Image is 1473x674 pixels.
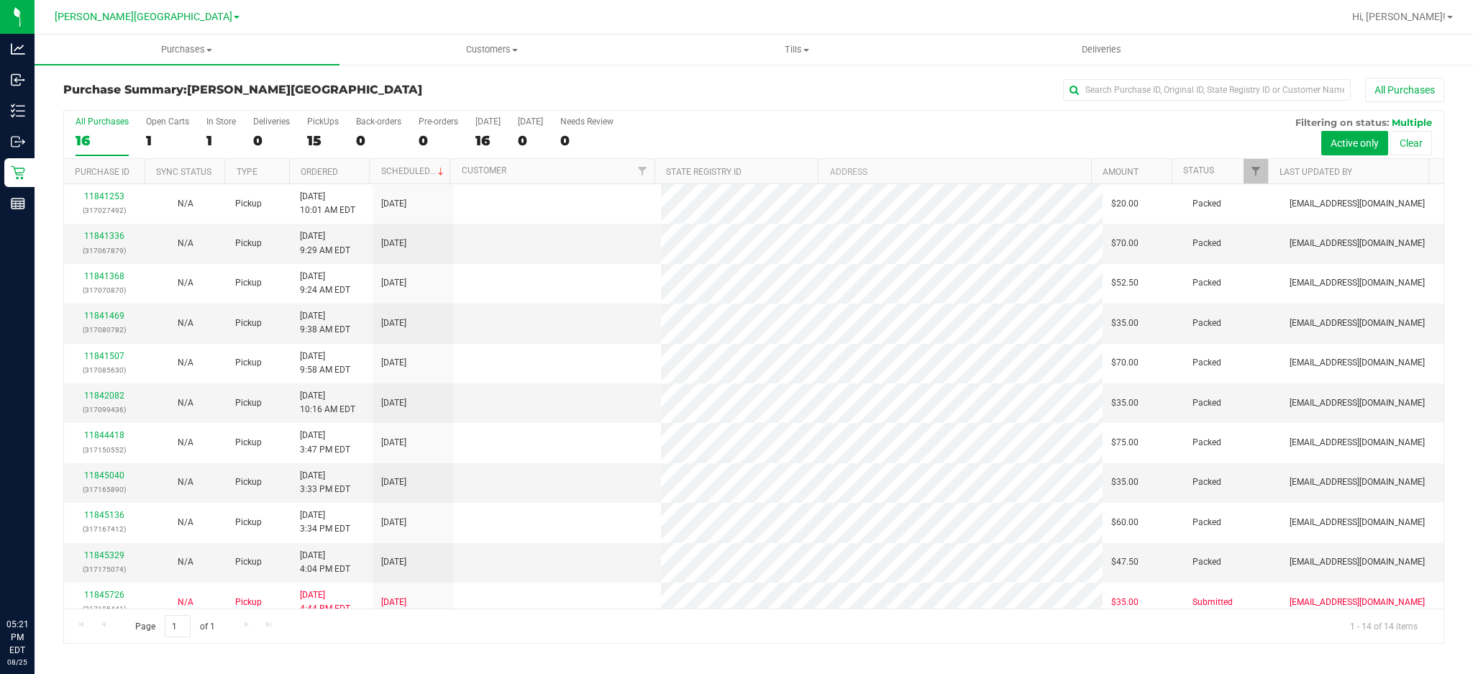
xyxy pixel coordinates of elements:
[73,443,137,457] p: (317150552)
[73,363,137,377] p: (317085630)
[381,316,406,330] span: [DATE]
[381,166,447,176] a: Scheduled
[560,117,614,127] div: Needs Review
[356,132,401,149] div: 0
[146,117,189,127] div: Open Carts
[1290,316,1425,330] span: [EMAIL_ADDRESS][DOMAIN_NAME]
[1192,356,1221,370] span: Packed
[381,396,406,410] span: [DATE]
[178,356,193,370] button: N/A
[300,429,350,456] span: [DATE] 3:47 PM EDT
[178,197,193,211] button: N/A
[178,316,193,330] button: N/A
[1321,131,1388,155] button: Active only
[84,430,124,440] a: 11844418
[84,470,124,481] a: 11845040
[35,43,339,56] span: Purchases
[1295,117,1389,128] span: Filtering on status:
[84,351,124,361] a: 11841507
[300,588,350,616] span: [DATE] 4:44 PM EDT
[84,391,124,401] a: 11842082
[73,563,137,576] p: (317175074)
[1111,475,1139,489] span: $35.00
[75,167,129,177] a: Purchase ID
[1339,615,1429,637] span: 1 - 14 of 14 items
[381,237,406,250] span: [DATE]
[237,167,257,177] a: Type
[1111,555,1139,569] span: $47.50
[76,132,129,149] div: 16
[55,11,232,23] span: [PERSON_NAME][GEOGRAPHIC_DATA]
[1192,596,1233,609] span: Submitted
[462,165,506,176] a: Customer
[178,437,193,447] span: Not Applicable
[178,199,193,209] span: Not Applicable
[165,615,191,637] input: 1
[518,117,543,127] div: [DATE]
[1290,555,1425,569] span: [EMAIL_ADDRESS][DOMAIN_NAME]
[73,323,137,337] p: (317080782)
[1192,396,1221,410] span: Packed
[235,316,262,330] span: Pickup
[307,132,339,149] div: 15
[178,477,193,487] span: Not Applicable
[1390,131,1432,155] button: Clear
[300,309,350,337] span: [DATE] 9:38 AM EDT
[11,42,25,56] inline-svg: Analytics
[1192,276,1221,290] span: Packed
[235,516,262,529] span: Pickup
[178,436,193,450] button: N/A
[235,396,262,410] span: Pickup
[178,396,193,410] button: N/A
[1192,197,1221,211] span: Packed
[84,510,124,520] a: 11845136
[1111,316,1139,330] span: $35.00
[11,165,25,180] inline-svg: Retail
[84,271,124,281] a: 11841368
[73,522,137,536] p: (317167412)
[644,35,949,65] a: Tills
[1111,356,1139,370] span: $70.00
[1365,78,1444,102] button: All Purchases
[1290,475,1425,489] span: [EMAIL_ADDRESS][DOMAIN_NAME]
[645,43,949,56] span: Tills
[381,555,406,569] span: [DATE]
[1392,117,1432,128] span: Multiple
[1192,555,1221,569] span: Packed
[1192,436,1221,450] span: Packed
[300,389,355,416] span: [DATE] 10:16 AM EDT
[35,35,339,65] a: Purchases
[6,618,28,657] p: 05:21 PM EDT
[123,615,227,637] span: Page of 1
[381,356,406,370] span: [DATE]
[1111,436,1139,450] span: $75.00
[300,509,350,536] span: [DATE] 3:34 PM EDT
[1111,516,1139,529] span: $60.00
[253,117,290,127] div: Deliveries
[339,35,644,65] a: Customers
[1062,43,1141,56] span: Deliveries
[381,516,406,529] span: [DATE]
[560,132,614,149] div: 0
[235,197,262,211] span: Pickup
[84,311,124,321] a: 11841469
[206,117,236,127] div: In Store
[1352,11,1446,22] span: Hi, [PERSON_NAME]!
[235,276,262,290] span: Pickup
[187,83,422,96] span: [PERSON_NAME][GEOGRAPHIC_DATA]
[178,237,193,250] button: N/A
[419,117,458,127] div: Pre-orders
[73,602,137,616] p: (317185441)
[11,135,25,149] inline-svg: Outbound
[73,483,137,496] p: (317165890)
[631,159,655,183] a: Filter
[146,132,189,149] div: 1
[381,276,406,290] span: [DATE]
[178,358,193,368] span: Not Applicable
[178,597,193,607] span: Not Applicable
[156,167,211,177] a: Sync Status
[178,557,193,567] span: Not Applicable
[73,283,137,297] p: (317070870)
[178,318,193,328] span: Not Applicable
[11,73,25,87] inline-svg: Inbound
